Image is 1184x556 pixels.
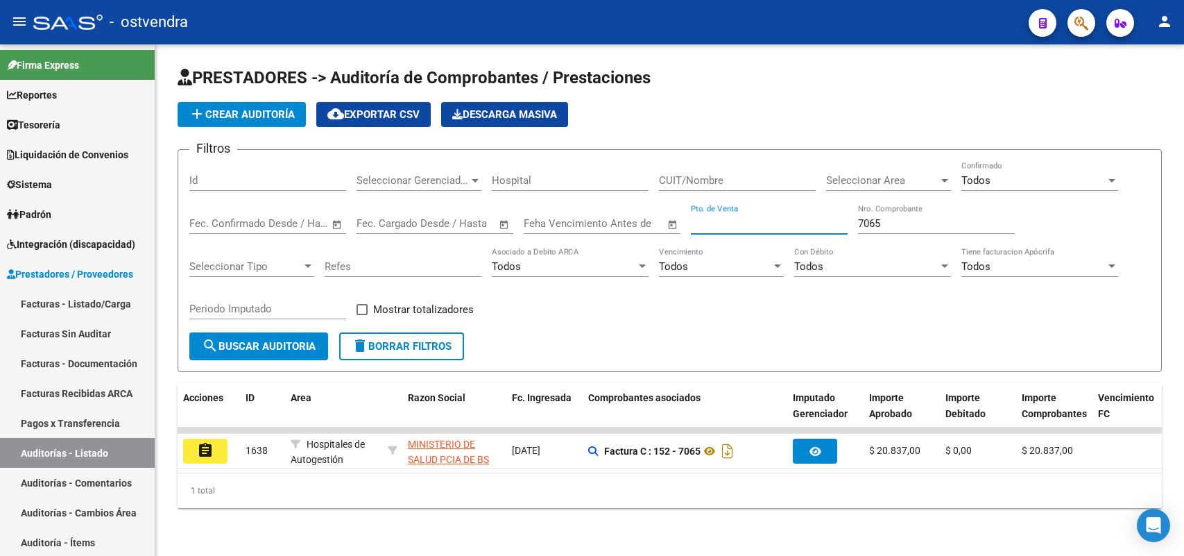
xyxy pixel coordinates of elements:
span: Todos [492,260,521,273]
mat-icon: delete [352,337,368,354]
span: Todos [794,260,823,273]
mat-icon: cloud_download [327,106,344,122]
button: Buscar Auditoria [189,332,328,360]
strong: Factura C : 152 - 7065 [604,446,701,457]
mat-icon: assignment [197,442,214,459]
datatable-header-cell: ID [240,383,285,444]
mat-icon: add [189,106,205,122]
input: Start date [189,217,234,230]
span: 1638 [246,445,268,456]
div: 1 total [178,473,1162,508]
datatable-header-cell: Importe Comprobantes [1016,383,1092,444]
span: Mostrar totalizadores [373,301,474,318]
datatable-header-cell: Acciones [178,383,240,444]
mat-icon: menu [11,13,28,30]
span: Todos [659,260,688,273]
span: Reportes [7,87,57,103]
datatable-header-cell: Comprobantes asociados [583,383,787,444]
span: $ 20.837,00 [869,445,920,456]
span: Liquidación de Convenios [7,147,128,162]
datatable-header-cell: Importe Debitado [940,383,1016,444]
i: Descargar documento [719,440,737,462]
h3: Filtros [189,139,237,158]
datatable-header-cell: Imputado Gerenciador [787,383,864,444]
mat-icon: person [1156,13,1173,30]
datatable-header-cell: Importe Aprobado [864,383,940,444]
span: Exportar CSV [327,108,420,121]
button: Crear Auditoría [178,102,306,127]
span: Firma Express [7,58,79,73]
datatable-header-cell: Fc. Ingresada [506,383,583,444]
button: Exportar CSV [316,102,431,127]
span: Todos [961,174,990,187]
span: Razon Social [408,392,465,403]
button: Open calendar [665,217,681,233]
span: Descarga Masiva [452,108,557,121]
span: $ 0,00 [945,445,972,456]
span: Importe Debitado [945,392,986,419]
span: Seleccionar Gerenciador [357,174,469,187]
button: Open calendar [329,217,345,233]
app-download-masive: Descarga masiva de comprobantes (adjuntos) [441,102,568,127]
mat-icon: search [202,337,218,354]
span: Vencimiento FC [1098,392,1154,419]
span: Acciones [183,392,223,403]
span: Prestadores / Proveedores [7,267,133,282]
button: Descarga Masiva [441,102,568,127]
span: Borrar Filtros [352,340,452,353]
span: $ 20.837,00 [1022,445,1073,456]
span: [DATE] [512,445,540,456]
input: End date [414,217,481,230]
span: Seleccionar Tipo [189,260,302,273]
span: Importe Comprobantes [1022,392,1087,419]
span: Todos [961,260,990,273]
input: Start date [357,217,402,230]
div: - 30626983398 [408,437,501,466]
span: Seleccionar Area [826,174,938,187]
span: Buscar Auditoria [202,340,316,353]
span: Area [291,392,311,403]
span: Crear Auditoría [189,108,295,121]
div: Open Intercom Messenger [1137,509,1170,542]
span: - ostvendra [110,7,188,37]
span: Padrón [7,207,51,222]
span: ID [246,392,255,403]
span: Fc. Ingresada [512,392,572,403]
span: Tesorería [7,117,60,133]
span: Hospitales de Autogestión [291,439,365,466]
span: Sistema [7,177,52,192]
datatable-header-cell: Razon Social [402,383,506,444]
span: Imputado Gerenciador [793,392,848,419]
span: Importe Aprobado [869,392,912,419]
span: PRESTADORES -> Auditoría de Comprobantes / Prestaciones [178,68,651,87]
span: Comprobantes asociados [588,392,701,403]
span: Integración (discapacidad) [7,237,135,252]
button: Open calendar [497,217,513,233]
input: End date [247,217,314,230]
button: Borrar Filtros [339,332,464,360]
span: MINISTERIO DE SALUD PCIA DE BS AS O. P. [408,439,489,482]
datatable-header-cell: Area [285,383,382,444]
datatable-header-cell: Vencimiento FC [1092,383,1169,444]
